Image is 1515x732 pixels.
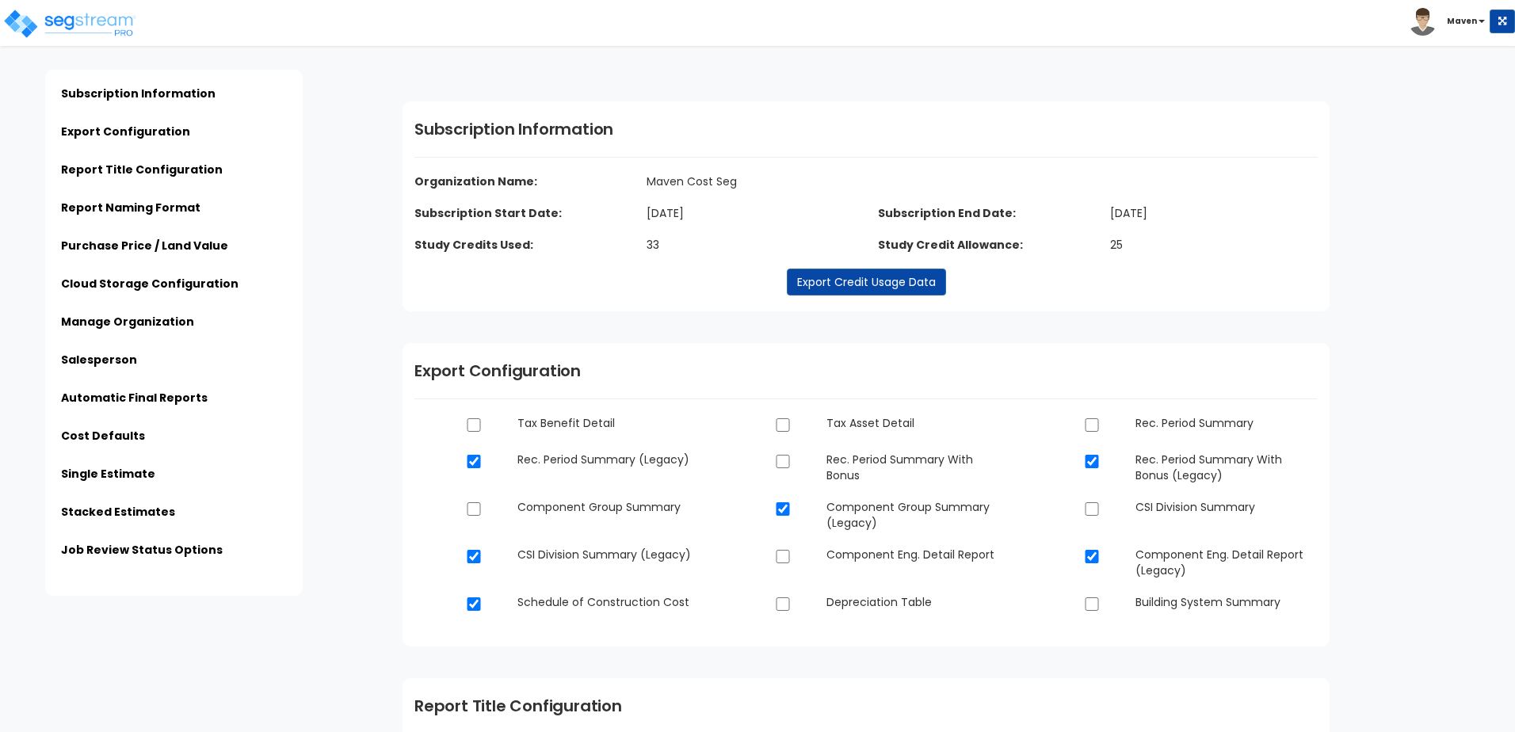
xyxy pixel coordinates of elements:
[1124,499,1330,515] dd: CSI Division Summary
[506,499,712,515] dd: Component Group Summary
[1098,205,1330,221] dd: [DATE]
[1409,8,1437,36] img: avatar.png
[61,162,223,177] a: Report Title Configuration
[61,314,194,330] a: Manage Organization
[635,205,867,221] dd: [DATE]
[61,200,200,215] a: Report Naming Format
[61,276,239,292] a: Cloud Storage Configuration
[61,466,155,482] a: Single Estimate
[1098,237,1330,253] dd: 25
[403,205,635,221] dt: Subscription Start Date:
[1447,15,1477,27] b: Maven
[61,86,216,101] a: Subscription Information
[403,237,635,253] dt: Study Credits Used:
[815,547,1021,562] dd: Component Eng. Detail Report
[866,205,1098,221] dt: Subscription End Date:
[506,547,712,562] dd: CSI Division Summary (Legacy)
[61,352,137,368] a: Salesperson
[403,173,866,189] dt: Organization Name:
[414,694,1318,718] h1: Report Title Configuration
[414,117,1318,141] h1: Subscription Information
[506,415,712,431] dd: Tax Benefit Detail
[506,452,712,467] dd: Rec. Period Summary (Legacy)
[787,269,946,295] a: Export Credit Usage Data
[61,504,175,520] a: Stacked Estimates
[61,542,223,558] a: Job Review Status Options
[866,237,1098,253] dt: Study Credit Allowance:
[1124,547,1330,578] dd: Component Eng. Detail Report (Legacy)
[1124,594,1330,610] dd: Building System Summary
[61,238,228,254] a: Purchase Price / Land Value
[1124,452,1330,483] dd: Rec. Period Summary With Bonus (Legacy)
[1124,415,1330,431] dd: Rec. Period Summary
[815,499,1021,531] dd: Component Group Summary (Legacy)
[61,390,208,406] a: Automatic Final Reports
[815,452,1021,483] dd: Rec. Period Summary With Bonus
[61,428,145,444] a: Cost Defaults
[815,415,1021,431] dd: Tax Asset Detail
[815,594,1021,610] dd: Depreciation Table
[61,124,190,139] a: Export Configuration
[635,173,1098,189] dd: Maven Cost Seg
[414,359,1318,383] h1: Export Configuration
[635,237,867,253] dd: 33
[2,8,137,40] img: logo_pro_r.png
[506,594,712,610] dd: Schedule of Construction Cost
